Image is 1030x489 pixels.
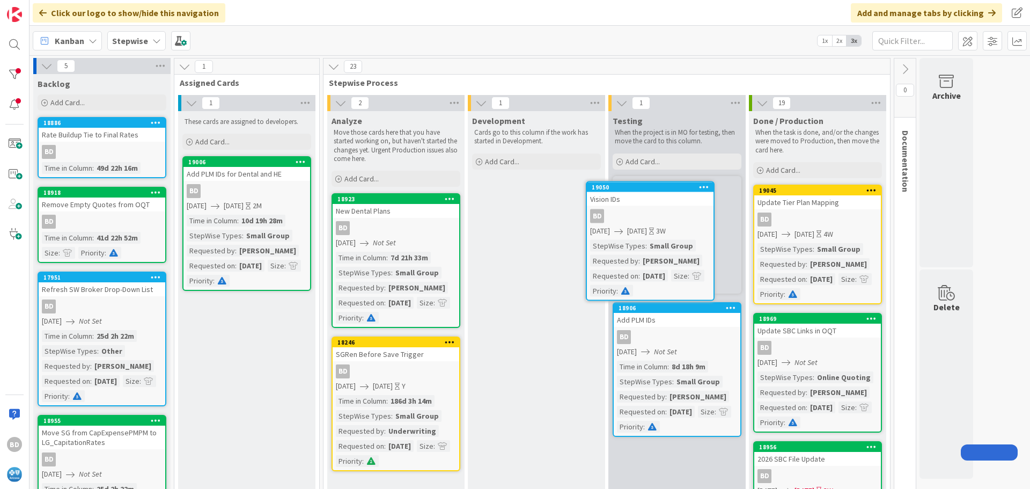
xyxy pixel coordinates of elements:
div: Size [268,260,284,272]
input: Quick Filter... [872,31,953,50]
img: Visit kanbanzone.com [7,7,22,22]
div: 189562026 SBC File Update [754,442,881,466]
div: 18246 [337,339,459,346]
div: BD [754,469,881,483]
span: Done / Production [753,115,823,126]
div: SGRen Before Save Trigger [333,347,459,361]
span: : [92,162,94,174]
div: 18918 [43,189,165,196]
div: New Dental Plans [333,204,459,218]
span: : [386,252,388,264]
div: Rate Buildup Tie to Final Rates [39,128,165,142]
span: 1 [491,97,510,110]
div: Add PLM IDs [614,313,740,327]
div: 18955 [43,417,165,425]
span: : [806,273,807,285]
span: : [391,267,393,279]
div: Small Group [674,376,723,388]
div: 18906 [619,304,740,312]
div: Size [417,297,433,309]
div: 18918 [39,188,165,198]
i: Not Set [654,347,677,356]
span: : [715,406,716,418]
span: [DATE] [224,200,244,211]
div: Requested on [336,297,384,309]
div: [DATE] [386,297,414,309]
div: BD [183,184,310,198]
div: Click our logo to show/hide this navigation [33,3,225,23]
span: : [384,297,386,309]
div: BD [336,364,350,378]
span: 19 [772,97,791,110]
span: : [362,455,364,467]
div: Size [42,247,58,259]
div: Time in Column [42,162,92,174]
span: : [235,245,237,257]
div: Priority [336,312,362,324]
span: [DATE] [42,469,62,480]
span: Analyze [332,115,362,126]
span: : [806,402,807,413]
span: Stepwise Process [329,77,877,88]
span: : [68,390,70,402]
div: 17951 [43,274,165,281]
div: Requested by [336,282,384,294]
span: [DATE] [373,381,393,392]
b: Stepwise [112,35,148,46]
div: [PERSON_NAME] [807,386,870,398]
div: Time in Column [42,330,92,342]
div: [PERSON_NAME] [667,391,729,403]
div: Update Tier Plan Mapping [754,195,881,209]
span: [DATE] [42,316,62,327]
div: StepWise Types [617,376,672,388]
span: : [90,375,92,387]
span: : [813,243,814,255]
p: When the task is done, and/or the changes were moved to Production, then move the card here. [755,128,880,155]
span: 1 [195,60,213,73]
span: : [242,230,244,242]
div: 18955Move SG from CapExpensePMPM to LG_CapitationRates [39,416,165,449]
span: : [384,440,386,452]
img: avatar [7,467,22,482]
div: 18246SGRen Before Save Trigger [333,338,459,361]
div: BD [336,221,350,235]
div: BD [187,184,201,198]
div: [DATE] [386,440,414,452]
div: Other [99,345,125,357]
div: Small Group [244,230,292,242]
span: : [235,260,237,272]
i: Not Set [794,357,818,367]
div: 18969 [754,314,881,324]
div: 18906Add PLM IDs [614,303,740,327]
div: 18956 [759,443,881,451]
span: 2 [351,97,369,110]
span: : [433,440,435,452]
div: 18246 [333,338,459,347]
p: These cards are assigned to developers. [185,118,309,126]
span: 5 [57,60,75,72]
span: : [813,371,814,383]
span: : [92,330,94,342]
span: Kanban [55,34,84,47]
div: 49d 22h 16m [94,162,141,174]
span: Add Card... [626,157,660,166]
div: BD [39,452,165,466]
span: 2x [832,35,847,46]
div: 25d 2h 22m [94,330,137,342]
span: : [855,273,857,285]
div: BD [757,213,771,227]
p: When the project is in MO for testing, then move the card to this column. [615,128,739,146]
span: [DATE] [336,237,356,249]
div: Size [417,440,433,452]
span: : [92,232,94,244]
div: 18886Rate Buildup Tie to Final Rates [39,118,165,142]
div: BD [617,330,631,344]
span: : [667,361,669,373]
div: [PERSON_NAME] [237,245,299,257]
div: Priority [42,390,68,402]
div: Size [698,406,715,418]
div: Size [838,273,855,285]
div: [DATE] [237,260,264,272]
div: [PERSON_NAME] [92,360,154,372]
div: 17951 [39,273,165,282]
